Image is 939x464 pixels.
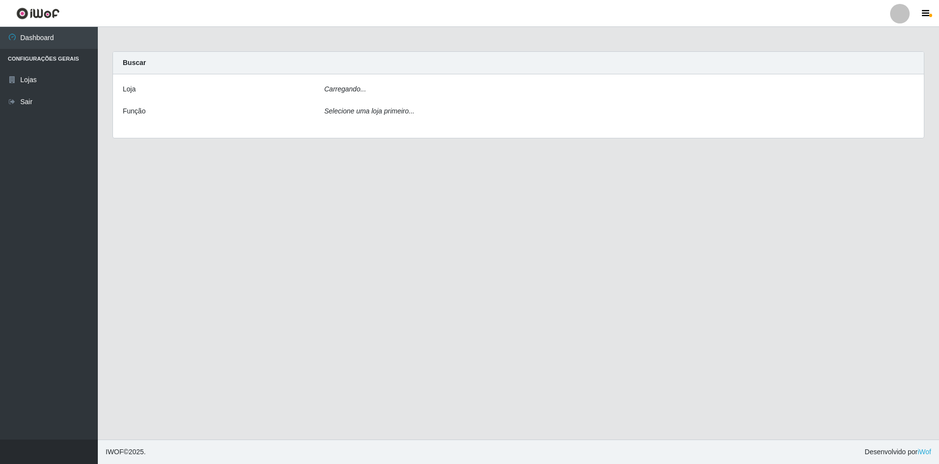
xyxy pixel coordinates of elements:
span: Desenvolvido por [865,447,931,457]
strong: Buscar [123,59,146,66]
label: Função [123,106,146,116]
label: Loja [123,84,135,94]
i: Selecione uma loja primeiro... [324,107,414,115]
img: CoreUI Logo [16,7,60,20]
a: iWof [917,448,931,456]
i: Carregando... [324,85,366,93]
span: © 2025 . [106,447,146,457]
span: IWOF [106,448,124,456]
